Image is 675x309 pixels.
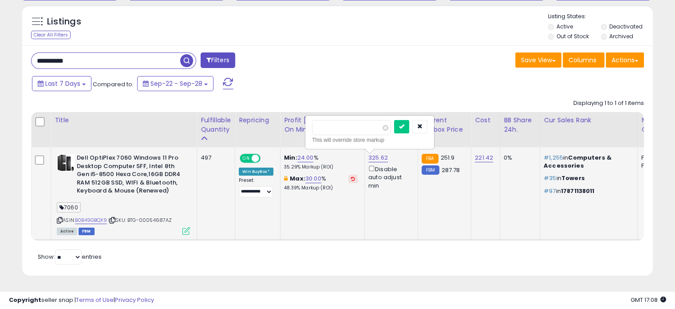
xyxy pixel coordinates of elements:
[201,154,228,162] div: 497
[475,116,496,125] div: Cost
[422,116,467,134] div: Current Buybox Price
[115,296,154,304] a: Privacy Policy
[568,56,596,64] span: Columns
[284,116,361,134] div: Profit [PERSON_NAME] on Min/Max
[284,175,358,191] div: %
[239,177,273,197] div: Preset:
[38,253,102,261] span: Show: entries
[441,153,455,162] span: 251.9
[641,154,671,162] div: FBA: 1
[544,174,556,182] span: #35
[305,174,321,183] a: 30.00
[422,165,439,175] small: FBM
[563,52,604,68] button: Columns
[284,153,297,162] b: Min:
[259,155,273,162] span: OFF
[641,116,674,134] div: Num of Comp.
[544,187,631,195] p: in
[239,116,276,125] div: Repricing
[57,228,77,235] span: All listings currently available for purchase on Amazon
[606,52,644,68] button: Actions
[557,23,573,30] label: Active
[32,76,91,91] button: Last 7 Days
[284,154,358,170] div: %
[47,16,81,28] h5: Listings
[504,116,536,134] div: BB Share 24h.
[9,296,154,305] div: seller snap | |
[79,228,95,235] span: FBM
[239,168,273,176] div: Win BuyBox *
[504,154,533,162] div: 0%
[201,116,231,134] div: Fulfillable Quantity
[422,154,438,164] small: FBA
[284,164,358,170] p: 35.29% Markup (ROI)
[368,164,411,190] div: Disable auto adjust min
[544,174,631,182] p: in
[368,153,388,162] a: 325.62
[57,154,190,234] div: ASIN:
[108,217,172,224] span: | SKU: BTG-00054687AZ
[284,185,358,191] p: 48.39% Markup (ROI)
[150,79,202,88] span: Sep-22 - Sep-28
[312,136,427,144] div: This will override store markup
[76,296,114,304] a: Terms of Use
[280,112,365,147] th: The percentage added to the cost of goods (COGS) that forms the calculator for Min & Max prices.
[609,23,642,30] label: Deactivated
[544,153,563,162] span: #1,255
[75,217,107,224] a: B0B49GBQX9
[515,52,561,68] button: Save View
[57,154,75,172] img: 41DI7L6VsRL._SL40_.jpg
[557,32,589,40] label: Out of Stock
[609,32,633,40] label: Archived
[55,116,193,125] div: Title
[201,52,235,68] button: Filters
[290,174,305,183] b: Max:
[93,80,134,88] span: Compared to:
[573,99,644,108] div: Displaying 1 to 1 of 1 items
[31,31,71,39] div: Clear All Filters
[548,12,653,21] p: Listing States:
[297,153,314,162] a: 24.00
[641,162,671,170] div: FBM: 3
[561,187,595,195] span: 17871138011
[544,187,556,195] span: #97
[137,76,213,91] button: Sep-22 - Sep-28
[77,154,185,197] b: Dell OptiPlex 7060 Windows 11 Pro Desktop Computer SFF, Intel 8th Gen i5-8500 Hexa Core,16GB DDR4...
[631,296,666,304] span: 2025-10-6 17:08 GMT
[241,155,252,162] span: ON
[442,166,460,174] span: 287.78
[544,116,634,125] div: Cur Sales Rank
[45,79,80,88] span: Last 7 Days
[544,153,612,170] span: Computers & Accessories
[561,174,585,182] span: Towers
[475,153,493,162] a: 221.42
[9,296,41,304] strong: Copyright
[57,202,81,213] span: 7060
[544,154,631,170] p: in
